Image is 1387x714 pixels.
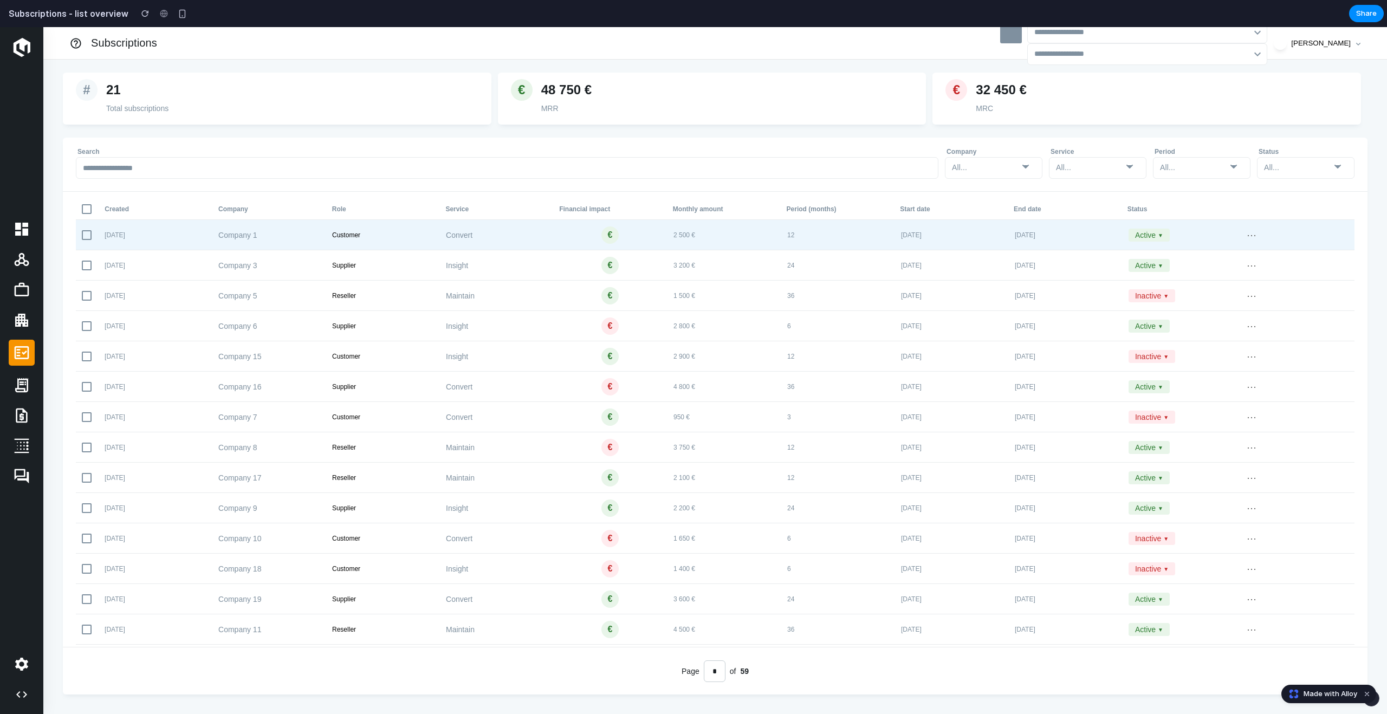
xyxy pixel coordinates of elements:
div: [DATE] [1015,204,1035,212]
div: [DATE] [105,599,125,607]
span: ▼ [1158,418,1163,424]
span: Toggle Row Selected [80,566,93,579]
div: [DATE] [901,568,922,576]
div: [DATE] [901,508,922,516]
div: € [608,384,613,397]
div: 2 100 € [673,447,695,455]
div: [DATE] [901,538,922,546]
span: ▼ [1158,296,1163,302]
h5: End date [1014,177,1127,187]
div: 2 200 € [673,477,695,485]
button: Active▼ [1129,293,1170,306]
button: ⋯ [1242,595,1261,609]
h5: Monthly amount [673,177,787,187]
div: Customer [332,386,360,394]
div: [DATE] [1015,538,1035,546]
div: [DATE] [901,417,922,425]
div: [DATE] [901,599,922,607]
div: [DATE] [1015,235,1035,243]
div: Company 5 [218,263,319,275]
div: 24 [787,568,794,576]
label: Period [1153,119,1250,130]
div: € [608,202,613,215]
button: ⋯ [1242,504,1261,518]
button: Share [1349,5,1384,22]
div: Aleksandar Balicevac [1274,10,1286,22]
div: Maintain [446,597,547,608]
div: Customer [332,538,360,546]
div: 950 € [673,386,690,394]
div: Company 3 [218,233,319,244]
div: Maintain [446,415,547,426]
div: # [83,53,90,73]
div: 1 650 € [673,508,695,516]
div: [DATE] [105,326,125,334]
div: [DATE] [105,295,125,303]
button: ⋯ [1242,292,1261,306]
div: Total subscriptions [106,76,478,87]
h5: Service [445,177,559,187]
span: Toggle Row Selected [80,353,93,366]
span: ▼ [1158,205,1163,211]
div: Company 18 [218,536,319,548]
div: [DATE] [105,568,125,576]
div: [DATE] [1015,568,1035,576]
div: [DATE] [901,386,922,394]
span: Toggle Row Selected [80,444,93,457]
div: 1 500 € [673,265,695,273]
span: ▼ [1163,266,1169,272]
div: 6 [787,508,791,516]
div: 3 750 € [673,417,695,425]
h5: Status [1127,177,1185,187]
span: Toggle Row Selected [80,262,93,275]
div: 12 [787,447,794,455]
div: Reseller [332,417,356,425]
div: Insight [446,536,547,548]
div: 12 [787,204,794,212]
div: € [608,353,613,366]
div: Reseller [332,447,356,455]
div: € [608,414,613,427]
div: Company 15 [218,324,319,335]
div: 2 900 € [673,326,695,334]
div: [DATE] [1015,326,1035,334]
div: [DATE] [1015,599,1035,607]
div: All... [952,135,965,146]
div: 2 800 € [673,295,695,303]
span: Toggle Row Selected [80,323,93,336]
span: Toggle Row Selected [80,505,93,518]
div: All... [1264,135,1277,146]
div: [DATE] [105,508,125,516]
div: € [608,505,613,518]
span: Page [682,639,699,650]
div: € [608,444,613,457]
span: Toggle All Rows Selected [80,176,93,189]
div: [DATE] [901,295,922,303]
button: Inactive▼ [1129,505,1175,518]
div: 12 [787,326,794,334]
span: ▼ [1163,387,1169,393]
button: ⋯ [1242,444,1261,458]
div: Customer [332,204,360,212]
div: Convert [446,203,547,214]
div: [DATE] [901,235,922,243]
span: ▼ [1158,357,1163,363]
div: Company 9 [218,476,319,487]
div: Reseller [332,599,356,607]
span: Toggle Row Selected [80,293,93,306]
span: ▼ [1163,327,1169,333]
div: 1 400 € [673,538,695,546]
div: Convert [446,385,547,396]
a: Made with Alloy [1282,689,1358,699]
h3: 48 750 € [541,54,895,72]
span: ▼ [1158,569,1163,575]
div: All... [1160,135,1173,146]
button: Inactive▼ [1129,262,1175,275]
div: 4 500 € [673,599,695,607]
div: € [608,293,613,306]
button: Active▼ [1129,414,1170,427]
span: Toggle Row Selected [80,414,93,427]
div: [DATE] [105,447,125,455]
div: Company 7 [218,385,319,396]
div: [DATE] [1015,386,1035,394]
